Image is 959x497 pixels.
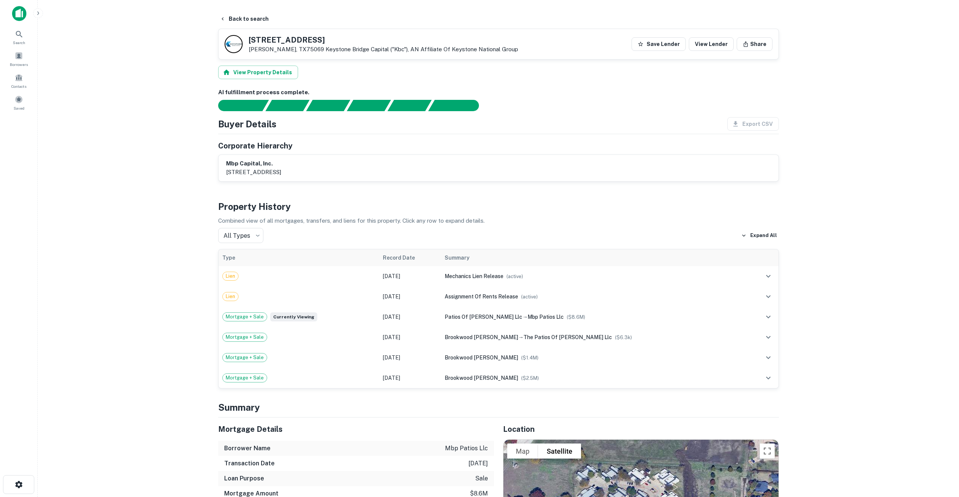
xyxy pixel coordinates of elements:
h5: Mortgage Details [218,424,494,435]
span: ($ 2.5M ) [521,375,539,381]
h5: Location [503,424,779,435]
a: Search [2,27,35,47]
th: Type [219,249,379,266]
span: Lien [223,293,238,300]
h6: mbp capital, inc. [226,159,281,168]
div: AI fulfillment process complete. [428,100,488,111]
button: expand row [762,331,775,344]
span: ($ 1.4M ) [521,355,538,361]
span: Lien [223,272,238,280]
h6: Transaction Date [224,459,275,468]
div: → [445,333,742,341]
div: → [445,313,742,321]
span: patios of [PERSON_NAME] llc [445,314,522,320]
h6: Loan Purpose [224,474,264,483]
td: [DATE] [379,347,441,368]
h5: [STREET_ADDRESS] [249,36,518,44]
span: assignment of rents release [445,294,518,300]
button: expand row [762,270,775,283]
span: Mortgage + Sale [223,313,267,321]
a: Contacts [2,70,35,91]
button: View Property Details [218,66,298,79]
span: Contacts [11,83,26,89]
td: [DATE] [379,368,441,388]
span: ( active ) [506,274,523,279]
span: brookwood [PERSON_NAME] [445,355,518,361]
p: sale [475,474,488,483]
a: Keystone Bridge Capital ("kbc"), AN Affiliate Of Keystone National Group [326,46,518,52]
h4: Buyer Details [218,117,277,131]
button: expand row [762,310,775,323]
iframe: Chat Widget [921,437,959,473]
span: ( active ) [521,294,538,300]
button: Back to search [217,12,272,26]
h4: Property History [218,200,779,213]
button: Save Lender [632,37,686,51]
td: [DATE] [379,286,441,307]
a: View Lender [689,37,734,51]
span: mechanics lien release [445,273,503,279]
button: Show satellite imagery [538,443,581,459]
span: Mortgage + Sale [223,374,267,382]
h5: Corporate Hierarchy [218,140,292,151]
p: [DATE] [468,459,488,468]
p: [PERSON_NAME], TX75069 [249,46,518,53]
button: expand row [762,372,775,384]
span: ($ 6.3k ) [615,335,632,340]
a: Saved [2,92,35,113]
div: Documents found, AI parsing details... [306,100,350,111]
button: expand row [762,290,775,303]
span: the patios of [PERSON_NAME] llc [523,334,612,340]
p: [STREET_ADDRESS] [226,168,281,177]
button: Share [737,37,772,51]
span: brookwood [PERSON_NAME] [445,334,518,340]
button: expand row [762,351,775,364]
button: Toggle fullscreen view [760,443,775,459]
button: Expand All [739,230,779,241]
img: capitalize-icon.png [12,6,26,21]
th: Summary [441,249,746,266]
span: ($ 8.6M ) [567,314,585,320]
td: [DATE] [379,327,441,347]
h4: Summary [218,401,779,414]
td: [DATE] [379,307,441,327]
span: Borrowers [10,61,28,67]
span: Currently viewing [270,312,317,321]
span: Search [13,40,25,46]
span: Mortgage + Sale [223,354,267,361]
button: Show street map [507,443,538,459]
p: Combined view of all mortgages, transfers, and liens for this property. Click any row to expand d... [218,216,779,225]
span: Saved [14,105,24,111]
div: Sending borrower request to AI... [209,100,266,111]
span: Mortgage + Sale [223,333,267,341]
div: Your request is received and processing... [265,100,309,111]
h6: AI fulfillment process complete. [218,88,779,97]
div: Principals found, still searching for contact information. This may take time... [387,100,431,111]
td: [DATE] [379,266,441,286]
span: brookwood [PERSON_NAME] [445,375,518,381]
span: mbp patios llc [528,314,564,320]
th: Record Date [379,249,441,266]
p: mbp patios llc [445,444,488,453]
a: Borrowers [2,49,35,69]
div: All Types [218,228,263,243]
h6: Borrower Name [224,444,271,453]
div: Principals found, AI now looking for contact information... [347,100,391,111]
